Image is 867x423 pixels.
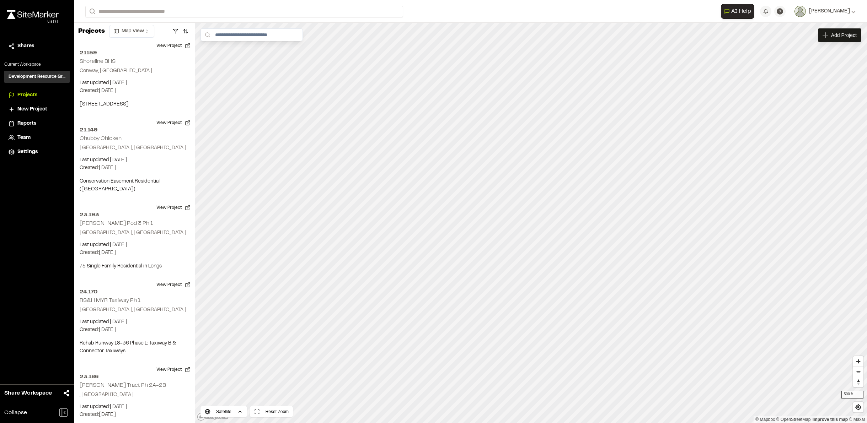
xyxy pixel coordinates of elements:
[85,6,98,17] button: Search
[80,144,189,152] p: [GEOGRAPHIC_DATA], [GEOGRAPHIC_DATA]
[776,417,811,422] a: OpenStreetMap
[80,87,189,95] p: Created: [DATE]
[17,91,37,99] span: Projects
[4,61,70,68] p: Current Workspace
[80,164,189,172] p: Created: [DATE]
[152,364,195,375] button: View Project
[80,262,189,270] p: 75 Single Family Residential in Longs
[80,340,189,355] p: Rehab Runway 18-36 Phase I: Taxiway B & Connector Taxiways
[4,408,27,417] span: Collapse
[7,19,59,25] div: Oh geez...please don't...
[9,134,65,142] a: Team
[80,318,189,326] p: Last updated: [DATE]
[809,7,850,15] span: [PERSON_NAME]
[831,32,857,39] span: Add Project
[80,126,189,134] h2: 21.149
[250,406,293,417] button: Reset Zoom
[80,326,189,334] p: Created: [DATE]
[17,120,36,128] span: Reports
[200,406,247,417] button: Satellite
[80,101,189,108] p: [STREET_ADDRESS]
[17,105,47,113] span: New Project
[17,42,34,50] span: Shares
[80,156,189,164] p: Last updated: [DATE]
[152,202,195,213] button: View Project
[195,23,867,423] canvas: Map
[755,417,775,422] a: Mapbox
[80,411,189,419] p: Created: [DATE]
[80,391,189,399] p: , [GEOGRAPHIC_DATA]
[80,136,122,141] h2: Chubby Chicken
[9,148,65,156] a: Settings
[813,417,848,422] a: Map feedback
[80,298,140,303] h2: RS&H MYR Taxiway Ph 1
[197,413,228,421] a: Mapbox logo
[9,91,65,99] a: Projects
[80,306,189,314] p: [GEOGRAPHIC_DATA], [GEOGRAPHIC_DATA]
[853,402,863,412] button: Find my location
[853,367,863,377] button: Zoom out
[80,67,189,75] p: Conway, [GEOGRAPHIC_DATA]
[17,134,31,142] span: Team
[17,148,38,156] span: Settings
[9,105,65,113] a: New Project
[80,211,189,219] h2: 23.193
[794,6,856,17] button: [PERSON_NAME]
[721,4,757,19] div: Open AI Assistant
[9,120,65,128] a: Reports
[80,59,116,64] h2: Shoreline BHS
[853,377,863,387] button: Reset bearing to north
[7,10,59,19] img: rebrand.png
[9,42,65,50] a: Shares
[80,249,189,257] p: Created: [DATE]
[80,288,189,296] h2: 24.170
[152,117,195,129] button: View Project
[80,178,189,193] p: Conservation Easement Residential ([GEOGRAPHIC_DATA])
[849,417,865,422] a: Maxar
[80,241,189,249] p: Last updated: [DATE]
[78,27,105,36] p: Projects
[841,391,863,398] div: 500 ft
[80,79,189,87] p: Last updated: [DATE]
[80,403,189,411] p: Last updated: [DATE]
[80,229,189,237] p: [GEOGRAPHIC_DATA], [GEOGRAPHIC_DATA]
[152,279,195,291] button: View Project
[721,4,754,19] button: Open AI Assistant
[4,389,52,397] span: Share Workspace
[794,6,806,17] img: User
[9,74,65,80] h3: Development Resource Group
[152,40,195,51] button: View Project
[80,49,189,57] h2: 21159
[80,221,153,226] h2: [PERSON_NAME] Pod 3 Ph 1
[731,7,751,16] span: AI Help
[80,383,166,388] h2: [PERSON_NAME] Tract Ph 2A-2B
[80,373,189,381] h2: 23.186
[853,356,863,367] button: Zoom in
